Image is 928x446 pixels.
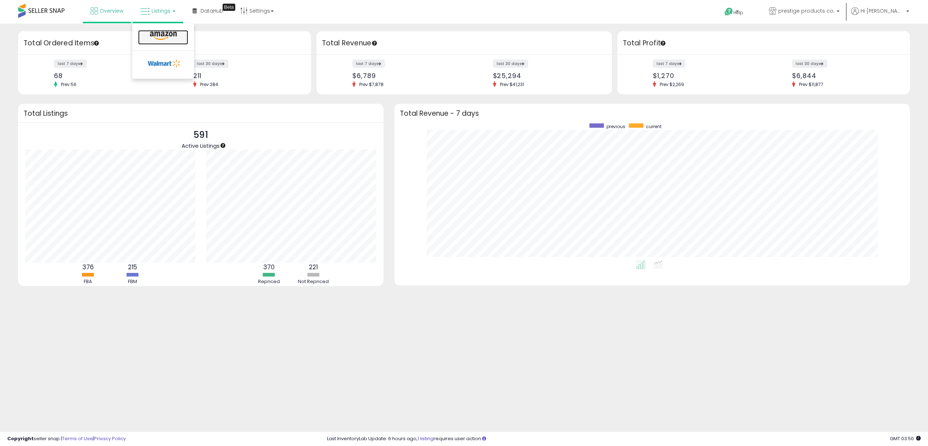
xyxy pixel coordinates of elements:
div: Tooltip anchor [93,40,100,46]
div: $1,270 [653,72,758,79]
div: Tooltip anchor [223,4,235,11]
h3: Total Ordered Items [24,38,306,48]
h3: Total Revenue [322,38,606,48]
label: last 30 days [193,60,228,68]
span: Prev: $41,231 [496,81,528,87]
label: last 30 days [792,60,827,68]
span: Listings [152,7,170,15]
span: Help [733,9,743,16]
div: Repriced [247,278,291,285]
span: prestige products co. [778,7,834,15]
span: Prev: 284 [196,81,222,87]
b: 221 [309,263,318,271]
span: Hi [PERSON_NAME] [861,7,904,15]
div: 211 [193,72,298,79]
p: 591 [182,128,220,142]
span: Prev: $11,877 [795,81,827,87]
h3: Total Listings [24,111,378,116]
span: Prev: $7,878 [356,81,387,87]
span: Overview [100,7,123,15]
span: DataHub [200,7,223,15]
a: Help [719,2,757,24]
div: $25,294 [493,72,599,79]
label: last 7 days [352,60,385,68]
i: Get Help [724,7,733,16]
span: Prev: 56 [57,81,80,87]
span: Active Listings [182,142,220,150]
b: 370 [263,263,275,271]
a: Hi [PERSON_NAME] [851,7,909,24]
h3: Total Profit [623,38,905,48]
div: $6,789 [352,72,459,79]
div: Tooltip anchor [660,40,666,46]
h3: Total Revenue - 7 days [400,111,905,116]
div: FBM [111,278,154,285]
div: FBA [66,278,110,285]
div: 68 [54,72,159,79]
span: Prev: $2,269 [656,81,688,87]
div: $6,844 [792,72,897,79]
label: last 7 days [54,60,87,68]
div: Tooltip anchor [371,40,378,46]
label: last 30 days [493,60,528,68]
div: Not Repriced [292,278,335,285]
b: 376 [82,263,94,271]
label: last 7 days [653,60,685,68]
span: previous [606,123,625,130]
b: 215 [128,263,137,271]
div: Tooltip anchor [220,142,226,149]
span: current [646,123,662,130]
